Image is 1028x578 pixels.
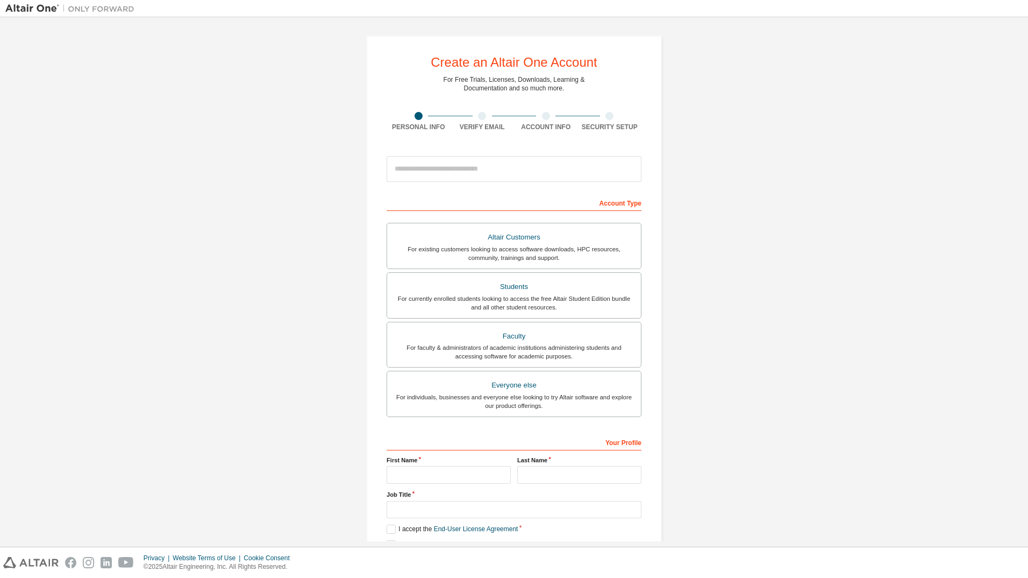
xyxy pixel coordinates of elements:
div: Privacy [144,554,173,562]
img: Altair One [5,3,140,14]
div: Account Info [514,123,578,131]
div: For individuals, businesses and everyone else looking to try Altair software and explore our prod... [394,393,634,410]
img: facebook.svg [65,557,76,568]
div: For faculty & administrators of academic institutions administering students and accessing softwa... [394,343,634,361]
div: Create an Altair One Account [431,56,597,69]
div: Altair Customers [394,230,634,245]
div: Faculty [394,329,634,344]
div: Personal Info [387,123,451,131]
img: altair_logo.svg [3,557,59,568]
div: Students [394,279,634,294]
img: linkedin.svg [101,557,112,568]
img: instagram.svg [83,557,94,568]
div: Security Setup [578,123,642,131]
div: For currently enrolled students looking to access the free Altair Student Edition bundle and all ... [394,294,634,312]
label: I accept the [387,525,518,534]
div: For existing customers looking to access software downloads, HPC resources, community, trainings ... [394,245,634,262]
div: For Free Trials, Licenses, Downloads, Learning & Documentation and so much more. [444,75,585,93]
label: Last Name [517,456,641,464]
div: Website Terms of Use [173,554,244,562]
div: Account Type [387,194,641,211]
div: Verify Email [451,123,515,131]
div: Everyone else [394,378,634,393]
a: End-User License Agreement [434,525,518,533]
img: youtube.svg [118,557,134,568]
p: © 2025 Altair Engineering, Inc. All Rights Reserved. [144,562,296,572]
label: First Name [387,456,511,464]
div: Your Profile [387,433,641,450]
div: Cookie Consent [244,554,296,562]
label: I would like to receive marketing emails from Altair [387,540,541,549]
label: Job Title [387,490,641,499]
